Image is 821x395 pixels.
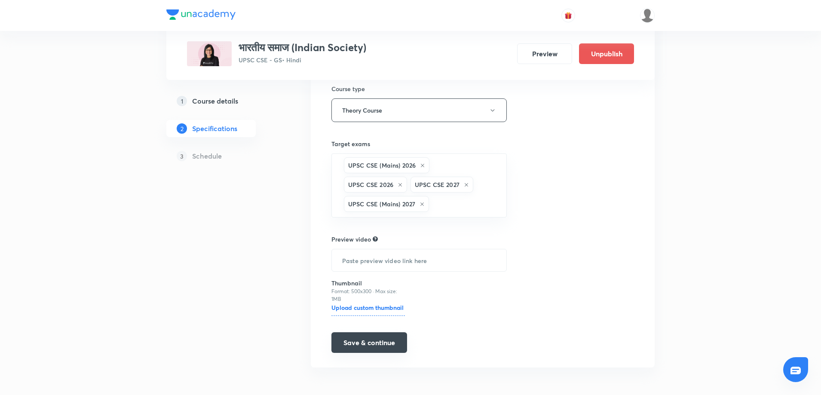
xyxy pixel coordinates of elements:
[177,123,187,134] p: 2
[166,9,236,22] a: Company Logo
[166,92,283,110] a: 1Course details
[331,288,405,303] p: Format: 500x300 · Max size: 1MB
[187,41,232,66] img: 45B3E617-A40B-4E42-B621-F82BF59CFECB_plus.png
[561,9,575,22] button: avatar
[517,43,572,64] button: Preview
[331,332,407,353] button: Save & continue
[239,55,366,64] p: UPSC CSE - GS • Hindi
[177,151,187,161] p: 3
[640,8,655,23] img: Piali K
[166,9,236,20] img: Company Logo
[348,199,415,208] h6: UPSC CSE (Mains) 2027
[192,151,222,161] h5: Schedule
[331,235,371,244] h6: Preview video
[579,43,634,64] button: Unpublish
[502,185,503,187] button: Open
[331,139,507,148] h6: Target exams
[331,303,405,316] h6: Upload custom thumbnail
[331,98,507,122] button: Theory Course
[373,235,378,243] div: Explain about your course, what you’ll be teaching, how it will help learners in their preparation
[192,123,237,134] h5: Specifications
[348,180,393,189] h6: UPSC CSE 2026
[239,41,366,54] h3: भारतीय समाज (Indian Society)
[348,161,416,170] h6: UPSC CSE (Mains) 2026
[331,279,405,288] h6: Thumbnail
[331,84,507,93] h6: Course type
[415,180,460,189] h6: UPSC CSE 2027
[332,249,506,271] input: Paste preview video link here
[192,96,238,106] h5: Course details
[177,96,187,106] p: 1
[564,12,572,19] img: avatar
